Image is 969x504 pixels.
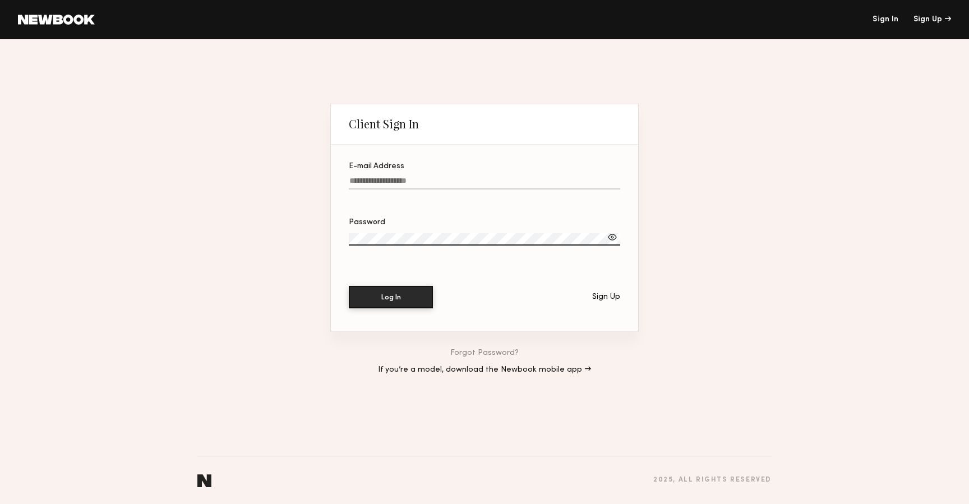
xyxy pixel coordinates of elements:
[349,219,620,226] div: Password
[450,349,519,357] a: Forgot Password?
[653,477,772,484] div: 2025 , all rights reserved
[592,293,620,301] div: Sign Up
[378,366,591,374] a: If you’re a model, download the Newbook mobile app →
[349,233,620,246] input: Password
[349,286,433,308] button: Log In
[913,16,951,24] div: Sign Up
[349,117,419,131] div: Client Sign In
[873,16,898,24] a: Sign In
[349,177,620,189] input: E-mail Address
[349,163,620,170] div: E-mail Address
